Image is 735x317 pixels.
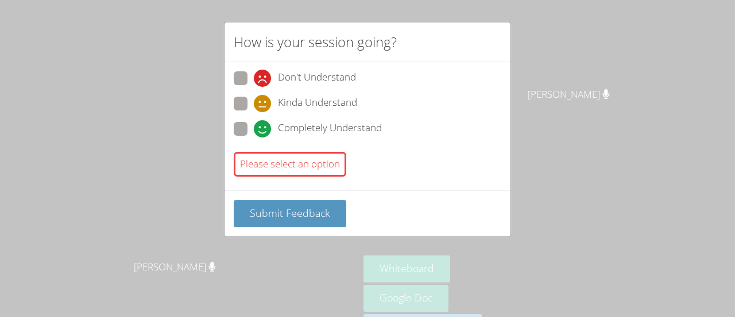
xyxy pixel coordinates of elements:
[234,32,397,52] h2: How is your session going?
[234,152,346,177] div: Please select an option
[278,120,382,138] span: Completely Understand
[234,200,346,227] button: Submit Feedback
[278,95,357,112] span: Kinda Understand
[278,70,356,87] span: Don't Understand
[250,206,330,220] span: Submit Feedback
